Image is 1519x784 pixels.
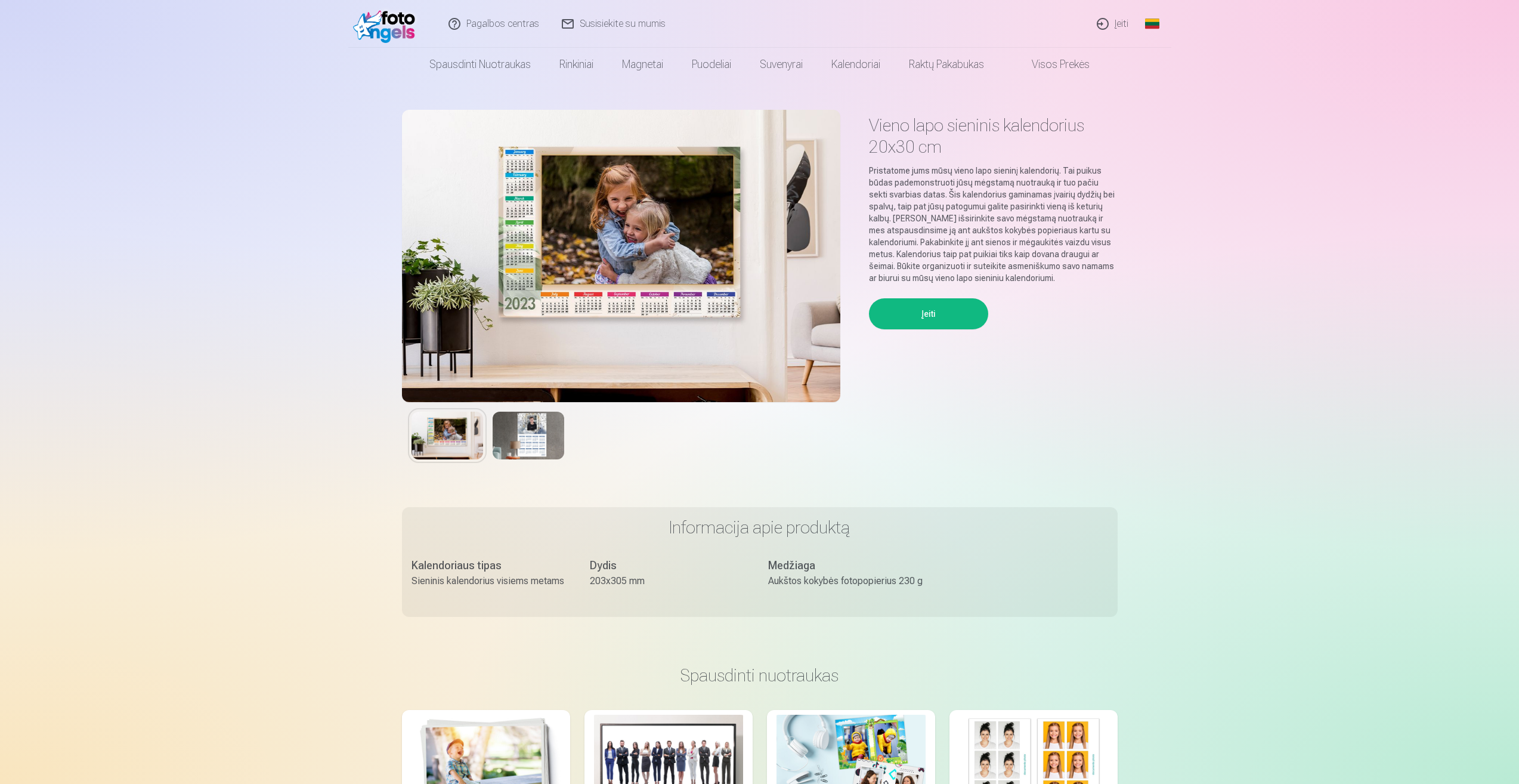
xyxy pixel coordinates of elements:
h3: Informacija apie produktą [412,517,1108,538]
a: Visos prekės [998,48,1104,81]
a: Puodeliai [677,48,745,81]
h1: Vieno lapo sieninis kalendorius 20x30 cm [869,115,1118,158]
a: Spausdinti nuotraukas [415,48,545,81]
div: 203x305 mm [590,574,744,588]
p: Pristatome jums mūsų vieno lapo sieninį kalendorių. Tai puikus būdas pademonstruoti jūsų mėgstamą... [869,165,1118,284]
button: Įeiti [869,298,988,329]
h3: Spausdinti nuotraukas [412,665,1108,686]
a: Magnetai [608,48,677,81]
div: Sieninis kalendorius visiems metams [412,574,566,588]
div: Aukštos kokybės fotopopierius 230 g [768,574,923,588]
a: Suvenyrai [745,48,817,81]
a: Rinkiniai [545,48,608,81]
a: Kalendoriai [817,48,895,81]
div: Kalendoriaus tipas [412,557,566,574]
img: /fa2 [353,5,422,43]
div: Medžiaga [768,557,923,574]
a: Raktų pakabukas [895,48,998,81]
div: Dydis [590,557,744,574]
